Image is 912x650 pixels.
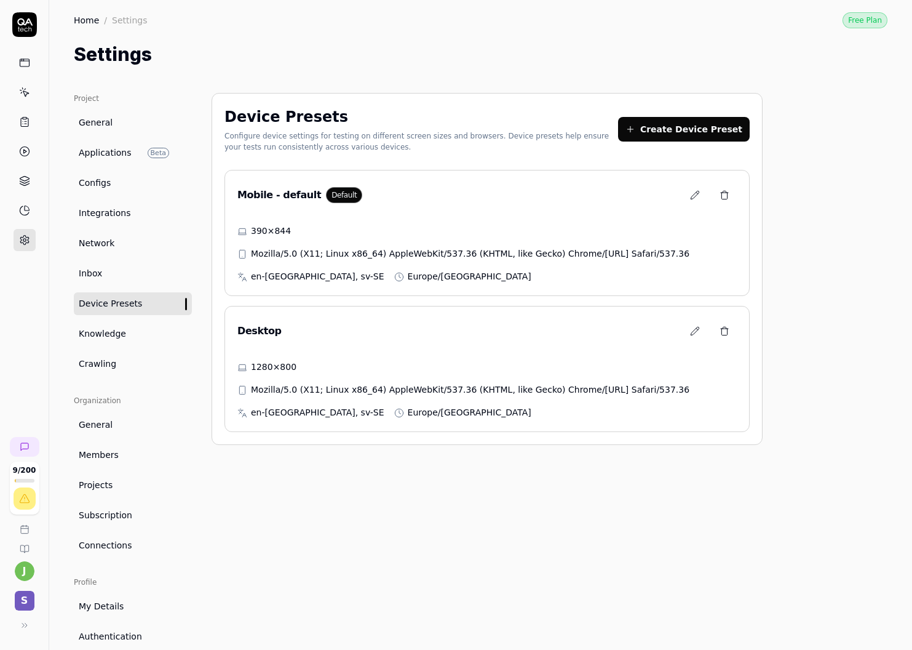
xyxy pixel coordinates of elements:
[74,111,192,134] a: General
[74,41,152,68] h1: Settings
[251,361,296,374] span: 1280×800
[79,297,142,310] span: Device Presets
[74,262,192,285] a: Inbox
[79,449,119,462] span: Members
[15,561,34,581] button: j
[74,414,192,436] a: General
[251,270,384,283] span: en-[GEOGRAPHIC_DATA], sv-SE
[74,353,192,375] a: Crawling
[251,383,689,396] span: Mozilla/5.0 (X11; Linux x86_64) AppleWebKit/537.36 (KHTML, like Gecko) Chrome/[URL] Safari/537.36
[251,406,384,419] span: en-[GEOGRAPHIC_DATA], sv-SE
[5,581,44,613] button: S
[251,225,291,238] span: 390×844
[251,247,689,260] span: Mozilla/5.0 (X11; Linux x86_64) AppleWebKit/537.36 (KHTML, like Gecko) Chrome/[URL] Safari/537.36
[326,187,362,203] div: Default
[79,358,116,371] span: Crawling
[10,437,39,457] a: New conversation
[79,327,126,340] span: Knowledge
[79,267,102,280] span: Inbox
[79,419,113,431] span: General
[74,172,192,195] a: Configs
[224,106,348,128] h2: Device Presets
[79,539,132,552] span: Connections
[5,515,44,534] a: Book a call with us
[74,232,192,255] a: Network
[74,595,192,618] a: My Details
[74,323,192,345] a: Knowledge
[74,577,192,588] div: Profile
[74,142,192,164] a: ApplicationsBeta
[74,93,192,104] div: Project
[224,130,618,153] div: Configure device settings for testing on different screen sizes and browsers. Device presets help...
[79,177,111,190] span: Configs
[13,467,36,474] span: 9 / 200
[79,207,130,220] span: Integrations
[79,509,132,522] span: Subscription
[112,14,147,26] div: Settings
[74,202,192,225] a: Integrations
[74,395,192,406] div: Organization
[74,14,99,26] a: Home
[74,292,192,315] a: Device Presets
[79,479,113,492] span: Projects
[104,14,107,26] div: /
[79,237,114,250] span: Network
[618,117,750,142] button: Create Device Preset
[79,116,113,129] span: General
[74,625,192,648] a: Authentication
[79,630,142,643] span: Authentication
[843,12,887,28] button: Free Plan
[237,324,282,339] h2: Desktop
[74,474,192,497] a: Projects
[237,187,362,203] h2: Mobile - default
[408,406,531,419] span: Europe/[GEOGRAPHIC_DATA]
[74,504,192,527] a: Subscription
[79,146,132,159] span: Applications
[74,444,192,467] a: Members
[15,591,34,611] span: S
[148,148,169,158] span: Beta
[408,270,531,283] span: Europe/[GEOGRAPHIC_DATA]
[79,600,124,613] span: My Details
[74,534,192,557] a: Connections
[5,534,44,554] a: Documentation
